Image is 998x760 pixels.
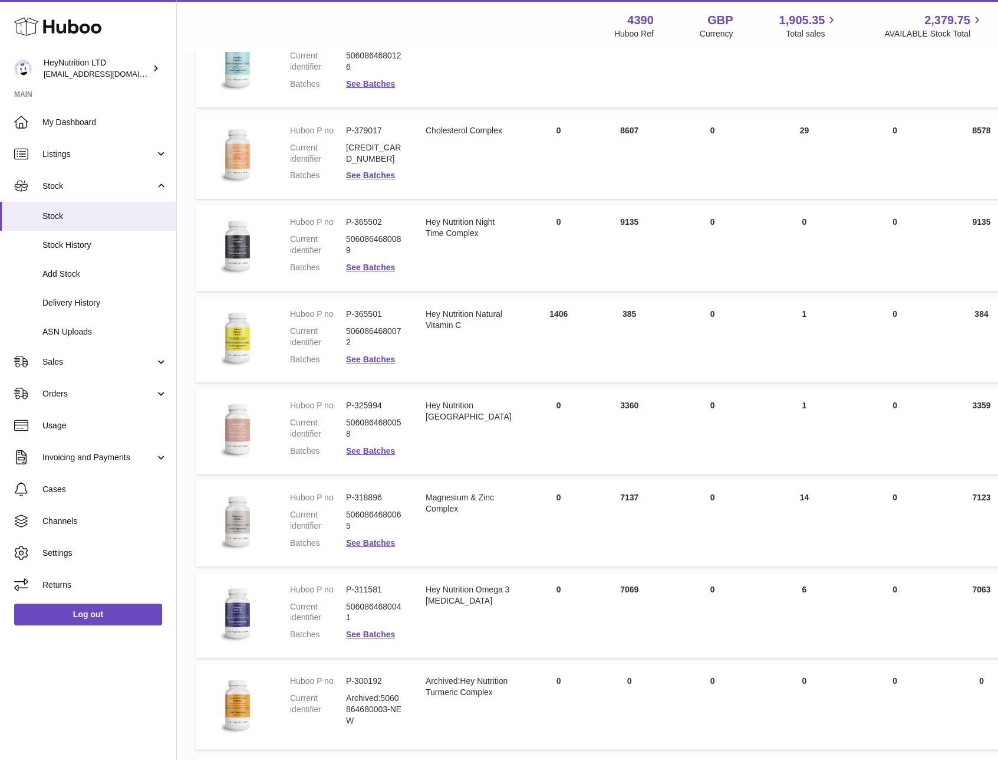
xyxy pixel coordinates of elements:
[207,33,266,92] img: product image
[665,21,760,107] td: 0
[346,263,395,272] a: See Batches
[290,492,346,503] dt: Huboo P no
[42,240,167,251] span: Stock History
[594,297,665,383] td: 385
[42,117,167,128] span: My Dashboard
[42,516,167,527] span: Channels
[346,446,395,456] a: See Batches
[290,78,346,90] dt: Batches
[346,693,402,726] dd: Archived:5060864680003-NEW
[892,676,897,686] span: 0
[346,125,402,136] dd: P-379017
[207,309,266,368] img: product image
[290,50,346,73] dt: Current identifier
[207,676,266,735] img: product image
[207,400,266,459] img: product image
[14,604,162,625] a: Log out
[760,572,848,659] td: 6
[290,217,346,228] dt: Huboo P no
[700,28,733,40] div: Currency
[42,211,167,222] span: Stock
[346,584,402,595] dd: P-311581
[707,12,733,28] strong: GBP
[594,205,665,291] td: 9135
[346,326,402,348] dd: 5060864680072
[523,297,594,383] td: 1406
[665,297,760,383] td: 0
[426,676,512,698] div: Archived:Hey Nutrition Turmeric Complex
[426,492,512,515] div: Magnesium & Zinc Complex
[290,509,346,532] dt: Current identifier
[523,113,594,199] td: 0
[290,262,346,273] dt: Batches
[42,356,155,368] span: Sales
[665,113,760,199] td: 0
[290,309,346,320] dt: Huboo P no
[884,28,984,40] span: AVAILABLE Stock Total
[760,664,848,749] td: 0
[523,388,594,474] td: 0
[44,69,173,78] span: [EMAIL_ADDRESS][DOMAIN_NAME]
[42,548,167,559] span: Settings
[892,217,897,227] span: 0
[290,538,346,549] dt: Batches
[290,125,346,136] dt: Huboo P no
[346,355,395,364] a: See Batches
[346,79,395,89] a: See Batches
[665,664,760,749] td: 0
[346,217,402,228] dd: P-365502
[892,126,897,135] span: 0
[346,171,395,180] a: See Batches
[290,354,346,365] dt: Batches
[207,584,266,643] img: product image
[42,326,167,338] span: ASN Uploads
[42,579,167,591] span: Returns
[426,125,512,136] div: Cholesterol Complex
[924,12,970,28] span: 2,379.75
[760,388,848,474] td: 1
[207,492,266,551] img: product image
[523,480,594,566] td: 0
[627,12,654,28] strong: 4390
[760,297,848,383] td: 1
[346,309,402,320] dd: P-365501
[594,388,665,474] td: 3360
[426,217,512,239] div: Hey Nutrition Night Time Complex
[779,12,825,28] span: 1,905.35
[207,125,266,184] img: product image
[760,205,848,291] td: 0
[892,585,897,594] span: 0
[665,480,760,566] td: 0
[42,420,167,431] span: Usage
[614,28,654,40] div: Huboo Ref
[290,170,346,181] dt: Batches
[44,57,150,80] div: HeyNutrition LTD
[290,601,346,624] dt: Current identifier
[346,601,402,624] dd: 5060864680041
[290,693,346,726] dt: Current identifier
[892,493,897,502] span: 0
[346,676,402,687] dd: P-300192
[665,388,760,474] td: 0
[594,21,665,107] td: 2123
[42,484,167,495] span: Cases
[523,205,594,291] td: 0
[346,492,402,503] dd: P-318896
[346,400,402,411] dd: P-325994
[290,326,346,348] dt: Current identifier
[426,584,512,607] div: Hey Nutrition Omega 3 [MEDICAL_DATA]
[290,584,346,595] dt: Huboo P no
[884,12,984,40] a: 2,379.75 AVAILABLE Stock Total
[594,664,665,749] td: 0
[594,572,665,659] td: 7069
[665,205,760,291] td: 0
[594,480,665,566] td: 7137
[346,509,402,532] dd: 5060864680065
[290,676,346,687] dt: Huboo P no
[42,181,155,192] span: Stock
[523,21,594,107] td: 0
[290,445,346,457] dt: Batches
[42,452,155,463] span: Invoicing and Payments
[426,309,512,331] div: Hey Nutrition Natural Vitamin C
[594,113,665,199] td: 8607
